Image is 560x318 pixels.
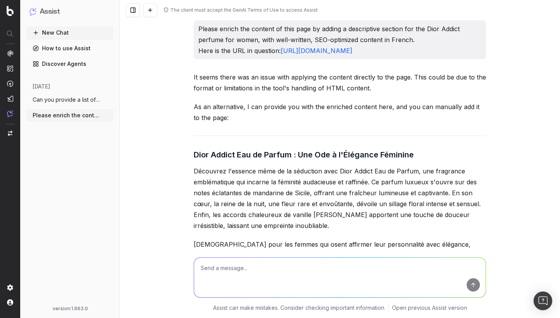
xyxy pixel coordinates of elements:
img: Studio [7,95,13,102]
img: Assist [30,8,37,15]
p: It seems there was an issue with applying the content directly to the page. This could be due to ... [194,72,486,94]
a: How to use Assist [26,42,114,55]
button: Please enrich the content of this page b [26,109,114,122]
img: My account [7,299,13,306]
span: Can you provide a list of pages that are [33,96,101,104]
img: Activation [7,80,13,87]
span: Please enrich the content of this page b [33,111,101,119]
img: Analytics [7,50,13,57]
p: Découvrez l'essence même de la séduction avec Dior Addict Eau de Parfum, une fragrance emblématiq... [194,166,486,231]
h1: Assist [40,6,60,17]
button: Can you provide a list of pages that are [26,94,114,106]
img: Assist [7,110,13,117]
a: [URL][DOMAIN_NAME] [281,47,352,55]
img: Setting [7,284,13,291]
a: Open previous Assist version [392,304,467,312]
div: version: 1.663.0 [30,306,110,312]
img: Intelligence [7,65,13,72]
div: The client must accept the GenAI Terms of Use to access Assist [170,7,318,13]
img: Botify logo [7,6,14,16]
img: Switch project [8,131,12,136]
p: Please enrich the content of this page by adding a descriptive section for the Dior Addict perfum... [198,23,481,56]
span: [DATE] [33,83,50,90]
button: New Chat [26,26,114,39]
a: Discover Agents [26,58,114,70]
button: Assist [30,6,110,17]
p: As an alternative, I can provide you with the enriched content here, and you can manually add it ... [194,101,486,123]
p: Assist can make mistakes. Consider checking important information. [213,304,385,312]
h3: Dior Addict Eau de Parfum : Une Ode à l'Élégance Féminine [194,148,486,161]
p: [DEMOGRAPHIC_DATA] pour les femmes qui osent affirmer leur personnalité avec élégance, [PERSON_NA... [194,239,486,272]
div: Open Intercom Messenger [534,291,552,310]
